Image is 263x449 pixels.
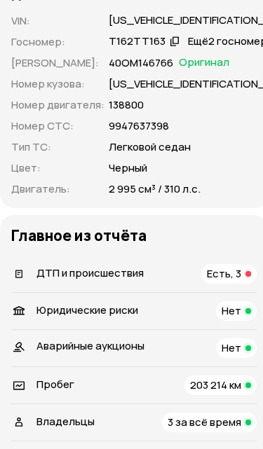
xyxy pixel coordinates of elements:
[207,266,241,281] span: Есть, 3
[109,160,147,176] p: Черный
[11,139,104,155] p: Тип ТС :
[179,55,229,71] span: Оригинал
[222,340,241,355] span: Нет
[11,34,104,50] p: Госномер :
[222,303,241,318] span: Нет
[109,139,191,155] p: Легковой седан
[36,414,95,429] span: Владельцы
[109,97,144,113] p: 138800
[11,55,104,71] p: [PERSON_NAME] :
[11,160,104,176] p: Цвет :
[11,13,104,29] p: VIN :
[36,303,138,317] span: Юридические риски
[11,226,257,244] h3: Главное из отчёта
[168,415,241,429] span: 3 за всё время
[11,181,104,197] p: Двигатель :
[109,55,173,71] p: 40ОМ146766
[109,118,169,134] p: 9947637398
[36,265,144,280] span: ДТП и происшествия
[11,76,104,92] p: Номер кузова :
[11,97,104,113] p: Номер двигателя :
[109,34,166,49] div: Т162ТТ163
[190,378,241,392] span: 203 214 км
[36,377,74,392] span: Пробег
[109,181,201,197] p: 2 995 см³ / 310 л.с.
[11,118,104,134] p: Номер СТС :
[36,338,144,353] span: Аварийные аукционы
